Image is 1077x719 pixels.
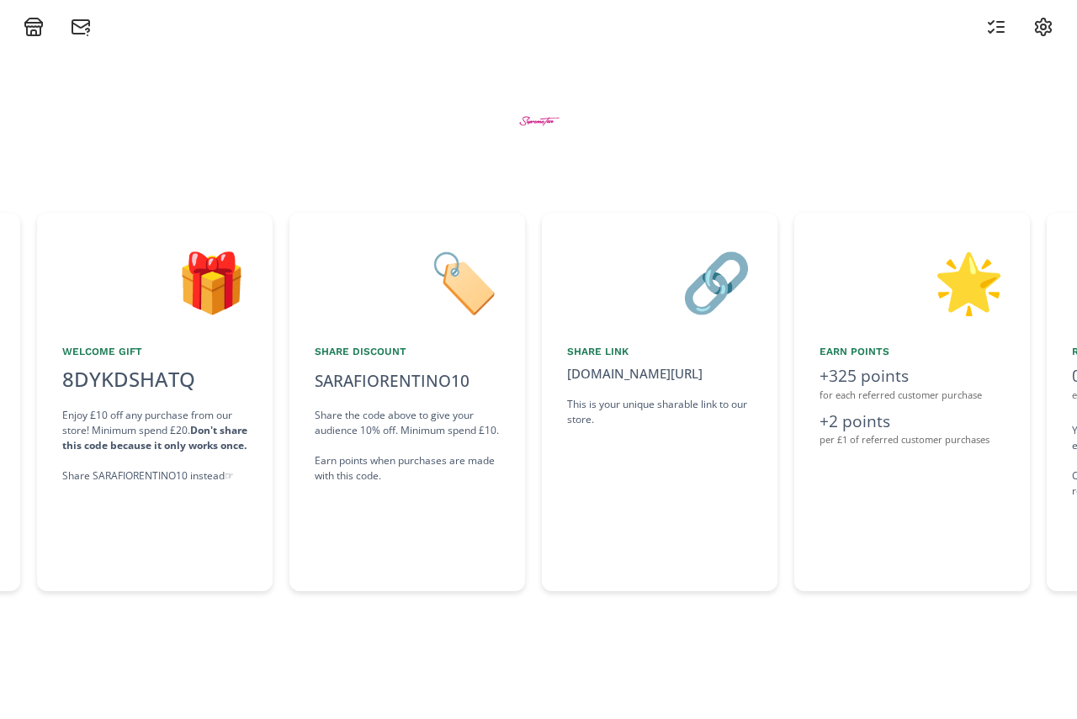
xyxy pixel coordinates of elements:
[567,397,752,427] div: This is your unique sharable link to our store.
[820,410,1005,434] div: +2 points
[315,238,500,324] div: 🏷️
[52,364,205,394] div: 8DYKDSHATQ
[820,364,1005,389] div: +325 points
[820,433,1005,447] div: per £1 of referred customer purchases
[315,369,470,394] div: SARAFIORENTINO10
[567,364,752,383] div: [DOMAIN_NAME][URL]
[62,423,247,452] strong: Don't share this code because it only works once.
[62,344,247,359] div: Welcome Gift
[820,344,1005,359] div: Earn points
[315,344,500,359] div: Share Discount
[507,89,570,152] img: BtZWWMaMEGZe
[62,408,247,484] div: Enjoy £10 off any purchase from our store! Minimum spend £20. Share SARAFIORENTINO10 instead ☞
[62,238,247,324] div: 🎁
[820,389,1005,403] div: for each referred customer purchase
[315,408,500,484] div: Share the code above to give your audience 10% off. Minimum spend £10. Earn points when purchases...
[820,238,1005,324] div: 🌟
[567,238,752,324] div: 🔗
[567,344,752,359] div: Share Link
